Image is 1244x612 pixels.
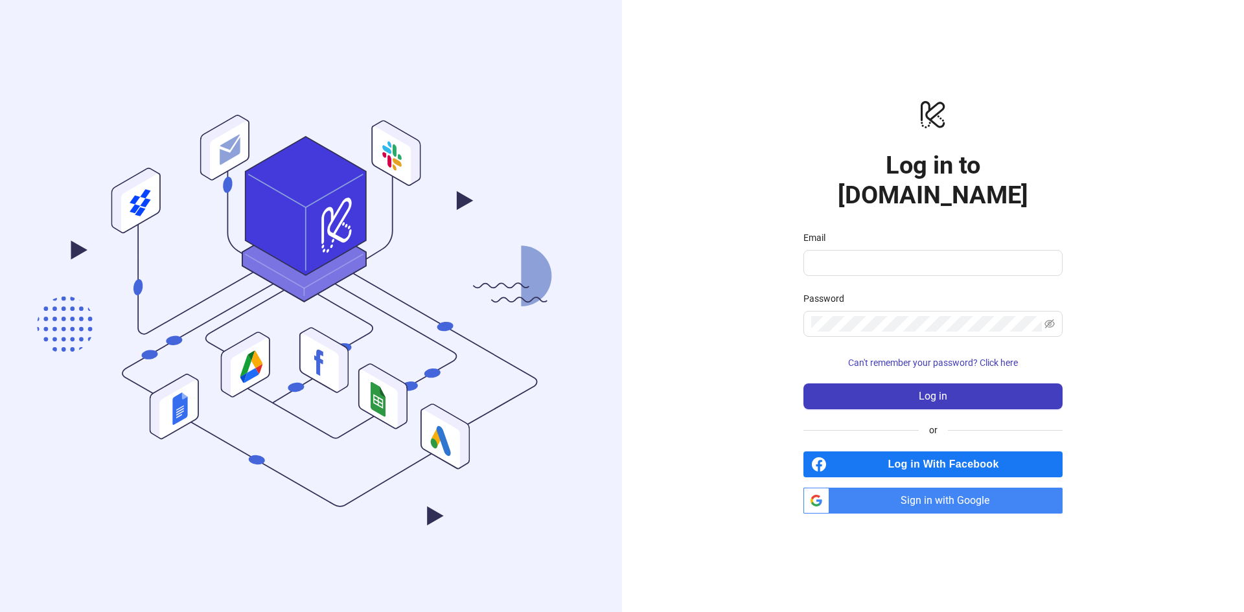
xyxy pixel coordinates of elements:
[803,383,1063,409] button: Log in
[803,488,1063,514] a: Sign in with Google
[803,231,834,245] label: Email
[803,150,1063,210] h1: Log in to [DOMAIN_NAME]
[803,451,1063,477] a: Log in With Facebook
[835,488,1063,514] span: Sign in with Google
[919,391,947,402] span: Log in
[803,352,1063,373] button: Can't remember your password? Click here
[848,357,1018,368] span: Can't remember your password? Click here
[811,255,1052,271] input: Email
[811,316,1042,332] input: Password
[919,423,948,437] span: or
[1044,319,1055,329] span: eye-invisible
[803,291,853,306] label: Password
[803,357,1063,368] a: Can't remember your password? Click here
[832,451,1063,477] span: Log in With Facebook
